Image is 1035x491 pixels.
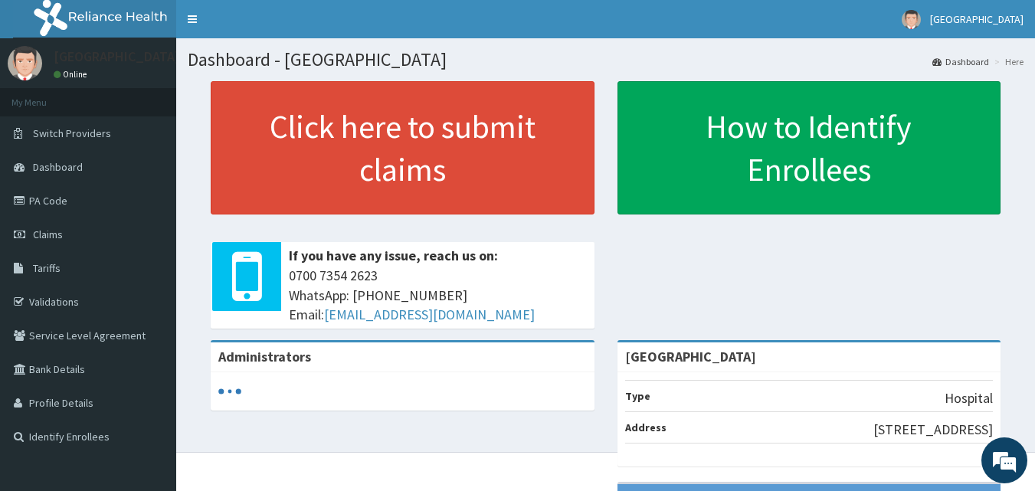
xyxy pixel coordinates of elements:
a: How to Identify Enrollees [617,81,1001,214]
svg: audio-loading [218,380,241,403]
span: Switch Providers [33,126,111,140]
b: Address [625,421,667,434]
a: Click here to submit claims [211,81,594,214]
p: [GEOGRAPHIC_DATA] [54,50,180,64]
p: [STREET_ADDRESS] [873,420,993,440]
span: 0700 7354 2623 WhatsApp: [PHONE_NUMBER] Email: [289,266,587,325]
span: Tariffs [33,261,61,275]
span: [GEOGRAPHIC_DATA] [930,12,1024,26]
p: Hospital [945,388,993,408]
img: User Image [902,10,921,29]
a: Online [54,69,90,80]
a: Dashboard [932,55,989,68]
img: User Image [8,46,42,80]
span: Dashboard [33,160,83,174]
b: Type [625,389,650,403]
li: Here [991,55,1024,68]
strong: [GEOGRAPHIC_DATA] [625,348,756,365]
span: Claims [33,227,63,241]
b: If you have any issue, reach us on: [289,247,498,264]
h1: Dashboard - [GEOGRAPHIC_DATA] [188,50,1024,70]
a: [EMAIL_ADDRESS][DOMAIN_NAME] [324,306,535,323]
b: Administrators [218,348,311,365]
